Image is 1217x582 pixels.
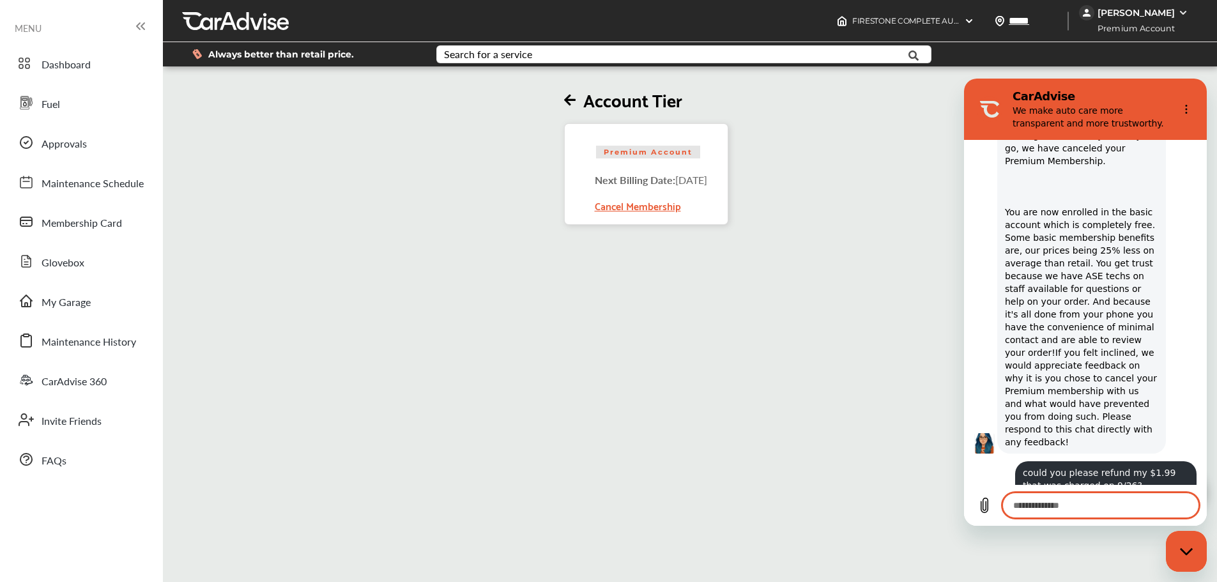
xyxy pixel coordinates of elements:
[596,146,700,158] span: Premium Account
[208,50,354,59] span: Always better than retail price.
[42,215,122,232] span: Membership Card
[595,172,675,187] strong: Next Billing Date:
[1079,5,1094,20] img: jVpblrzwTbfkPYzPPzSLxeg0AAAAASUVORK5CYII=
[11,403,150,436] a: Invite Friends
[42,136,87,153] span: Approvals
[675,172,707,187] span: [DATE]
[1068,11,1069,31] img: header-divider.bc55588e.svg
[964,16,974,26] img: header-down-arrow.9dd2ce7d.svg
[11,364,150,397] a: CarAdvise 360
[42,413,102,430] span: Invite Friends
[595,187,707,214] div: Cancel Membership
[1098,7,1175,19] div: [PERSON_NAME]
[1080,22,1184,35] span: Premium Account
[11,47,150,80] a: Dashboard
[11,324,150,357] a: Maintenance History
[564,88,728,111] h2: Account Tier
[11,86,150,119] a: Fuel
[1178,8,1188,18] img: WGsFRI8htEPBVLJbROoPRyZpYNWhNONpIPPETTm6eUC0GeLEiAAAAAElFTkSuQmCC
[837,16,847,26] img: header-home-logo.8d720a4f.svg
[11,126,150,159] a: Approvals
[11,245,150,278] a: Glovebox
[995,16,1005,26] img: location_vector.a44bc228.svg
[42,96,60,113] span: Fuel
[444,49,532,59] div: Search for a service
[11,443,150,476] a: FAQs
[11,205,150,238] a: Membership Card
[15,23,42,33] span: MENU
[42,374,107,390] span: CarAdvise 360
[964,79,1207,526] iframe: Messaging window
[42,453,66,470] span: FAQs
[42,334,136,351] span: Maintenance History
[42,295,91,311] span: My Garage
[11,165,150,199] a: Maintenance Schedule
[192,49,202,59] img: dollor_label_vector.a70140d1.svg
[42,255,84,272] span: Glovebox
[42,176,144,192] span: Maintenance Schedule
[11,284,150,318] a: My Garage
[1166,531,1207,572] iframe: Button to launch messaging window, 1 unread message
[42,57,91,73] span: Dashboard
